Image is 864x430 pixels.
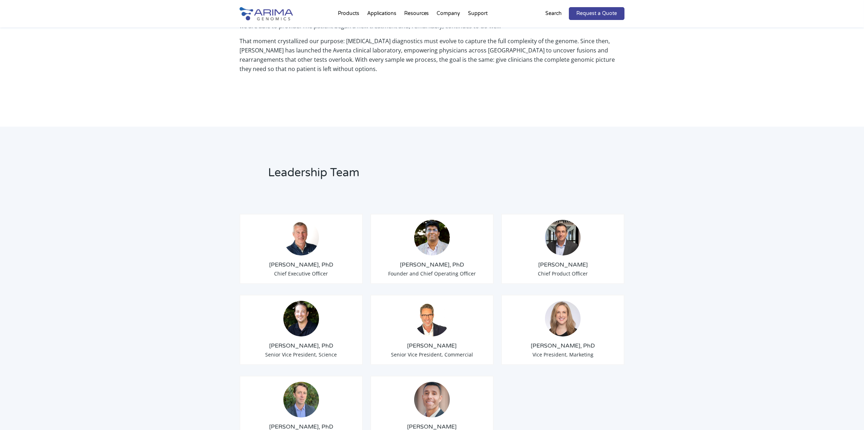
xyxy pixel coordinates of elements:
img: Chris-Roberts.jpg [545,220,581,256]
img: Tom-Willis.jpg [283,220,319,256]
span: Vice President, Marketing [533,351,593,358]
img: Arima-Genomics-logo [240,7,293,20]
img: Anthony-Schmitt_Arima-Genomics.png [283,301,319,337]
span: Chief Product Officer [538,270,588,277]
img: 1632501909860.jpeg [283,382,319,418]
img: 19364919-cf75-45a2-a608-1b8b29f8b955.jpg [545,301,581,337]
a: Request a Quote [569,7,624,20]
span: Senior Vice President, Commercial [391,351,473,358]
h3: [PERSON_NAME] [507,261,618,269]
span: Senior Vice President, Science [265,351,337,358]
h2: Leadership Team [268,165,523,186]
h3: [PERSON_NAME], PhD [246,261,357,269]
h3: [PERSON_NAME], PhD [376,261,488,269]
p: Search [545,9,562,18]
span: Chief Executive Officer [274,270,328,277]
img: Sid-Selvaraj_Arima-Genomics.png [414,220,450,256]
span: Founder and Chief Operating Officer [388,270,476,277]
h3: [PERSON_NAME] [376,342,488,350]
h3: [PERSON_NAME], PhD [507,342,618,350]
p: That moment crystallized our purpose: [MEDICAL_DATA] diagnostics must evolve to capture the full ... [240,36,624,79]
h3: [PERSON_NAME], PhD [246,342,357,350]
img: A.-Seltser-Headshot.jpeg [414,382,450,418]
img: David-Duvall-Headshot.jpg [414,301,450,337]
